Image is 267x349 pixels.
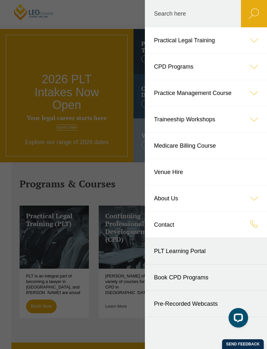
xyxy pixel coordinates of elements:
a: Pre-Recorded Webcasts [145,291,267,317]
a: Medicare Billing Course [145,133,267,159]
a: CPD Programs [145,54,267,80]
iframe: LiveChat chat widget [223,305,251,333]
a: PLT Learning Portal [145,238,267,264]
a: Practical Legal Training [145,27,267,53]
a: Contact [145,212,267,238]
a: About Us [145,185,267,211]
a: Traineeship Workshops [145,106,267,132]
a: Book CPD Programs [145,264,267,290]
a: Venue Hire [145,159,267,185]
a: Practice Management Course [145,80,267,106]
